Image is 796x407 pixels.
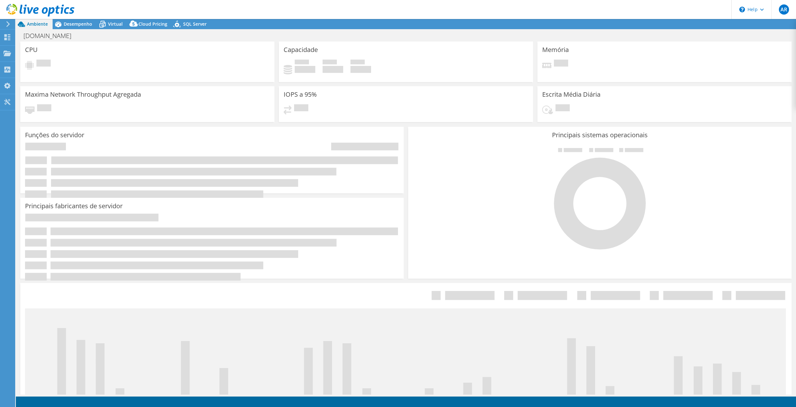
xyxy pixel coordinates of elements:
[554,60,568,68] span: Pendente
[294,104,308,113] span: Pendente
[555,104,570,113] span: Pendente
[27,21,48,27] span: Ambiente
[138,21,167,27] span: Cloud Pricing
[284,46,318,53] h3: Capacidade
[323,60,337,66] span: Disponível
[25,132,84,139] h3: Funções do servidor
[779,4,789,15] span: AR
[284,91,317,98] h3: IOPS a 95%
[25,91,141,98] h3: Maxima Network Throughput Agregada
[350,60,365,66] span: Total
[350,66,371,73] h4: 0 GiB
[25,203,123,210] h3: Principais fabricantes de servidor
[542,46,569,53] h3: Memória
[64,21,92,27] span: Desempenho
[739,7,745,12] svg: \n
[36,60,51,68] span: Pendente
[183,21,207,27] span: SQL Server
[295,60,309,66] span: Usado
[542,91,600,98] h3: Escrita Média Diária
[37,104,51,113] span: Pendente
[108,21,123,27] span: Virtual
[413,132,787,139] h3: Principais sistemas operacionais
[295,66,315,73] h4: 0 GiB
[323,66,343,73] h4: 0 GiB
[25,46,38,53] h3: CPU
[21,32,81,39] h1: [DOMAIN_NAME]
